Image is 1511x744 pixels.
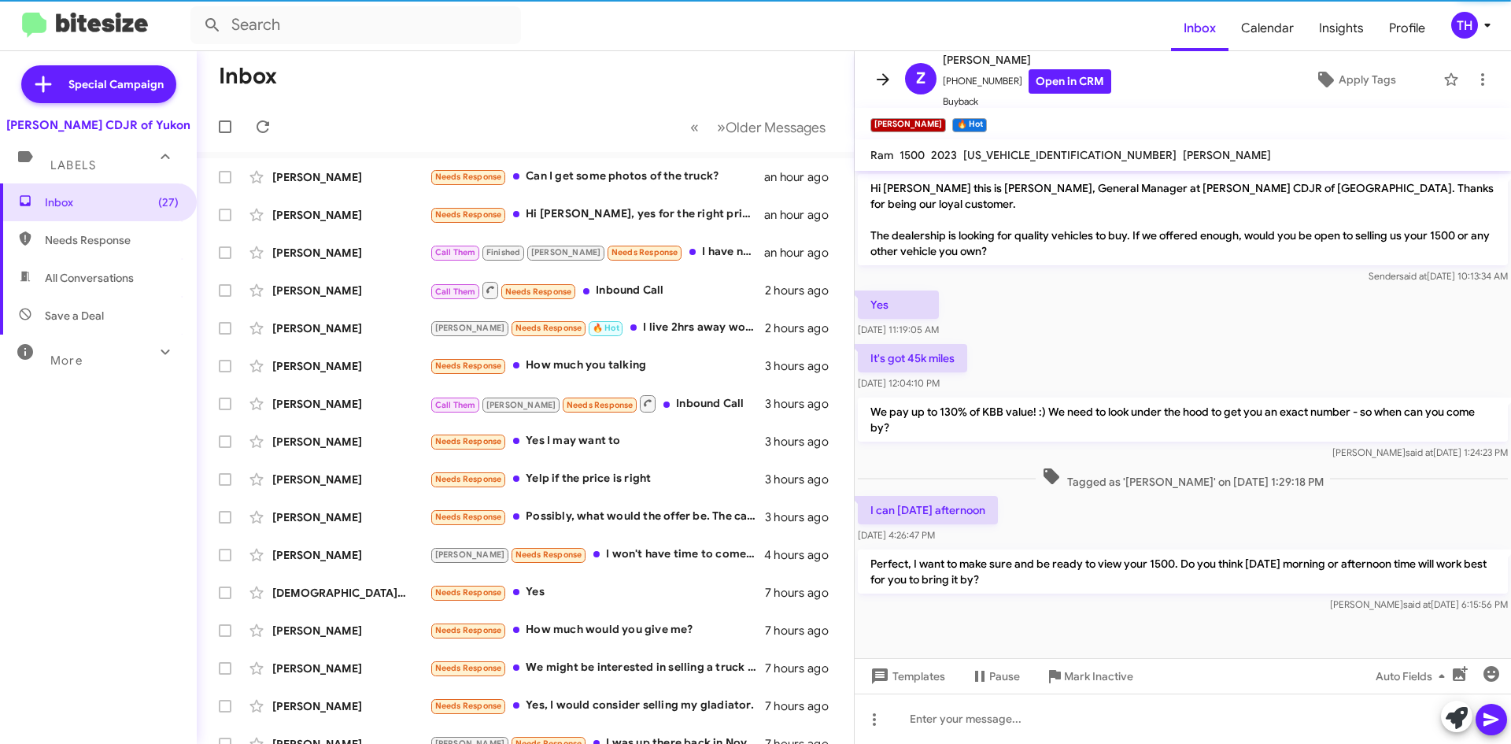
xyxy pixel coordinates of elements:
p: I can [DATE] afternoon [858,496,998,524]
span: Special Campaign [68,76,164,92]
a: Calendar [1228,6,1306,51]
span: Needs Response [435,474,502,484]
span: [PERSON_NAME] [DATE] 1:24:23 PM [1332,446,1508,458]
span: Z [916,66,925,91]
span: Inbox [45,194,179,210]
span: Sender [DATE] 10:13:34 AM [1369,270,1508,282]
div: 2 hours ago [765,283,841,298]
span: Older Messages [726,119,826,136]
div: [PERSON_NAME] [272,320,430,336]
span: Labels [50,158,96,172]
span: Needs Response [611,247,678,257]
span: [PERSON_NAME] [435,550,505,560]
h1: Inbox [219,64,277,89]
p: Perfect, I want to make sure and be ready to view your 1500. Do you think [DATE] morning or after... [858,550,1508,594]
p: Yes [858,291,939,319]
span: Pause [989,662,1020,690]
span: Needs Response [435,512,502,522]
span: Needs Response [567,400,634,410]
span: Templates [867,662,945,690]
button: Next [707,111,835,143]
input: Search [190,6,521,44]
span: [PERSON_NAME] [1183,148,1271,162]
div: Hi [PERSON_NAME], yes for the right price I would certainly be open to that. [430,205,764,224]
div: [PERSON_NAME] [272,207,430,223]
button: Previous [681,111,708,143]
span: [PERSON_NAME] [435,323,505,333]
span: said at [1403,598,1431,610]
div: 3 hours ago [765,434,841,450]
span: Ram [870,148,893,162]
button: Auto Fields [1363,662,1464,690]
span: [PERSON_NAME] [943,50,1111,69]
span: 1500 [900,148,925,162]
div: [PERSON_NAME] [272,547,430,563]
span: Needs Response [435,625,502,635]
span: [PHONE_NUMBER] [943,69,1111,94]
small: [PERSON_NAME] [870,118,946,132]
span: Save a Deal [45,308,104,324]
div: I won't have time to come in [DATE], if I'm going to clear time from my schedule to come in I'll ... [430,546,764,564]
div: [PERSON_NAME] [272,698,430,714]
div: [PERSON_NAME] [272,509,430,525]
span: Auto Fields [1376,662,1451,690]
div: an hour ago [764,245,841,261]
span: Finished [486,247,521,257]
div: [PERSON_NAME] [272,358,430,374]
span: Inbox [1171,6,1228,51]
span: Needs Response [435,361,502,371]
button: Pause [958,662,1033,690]
button: Templates [855,662,958,690]
div: I have not heard back from the warranty department. I just need to know when they are going to pr... [430,243,764,261]
div: 7 hours ago [765,661,841,676]
div: Yes I may want to [430,432,765,450]
button: Apply Tags [1274,65,1435,94]
span: More [50,353,83,368]
span: Needs Response [435,701,502,711]
span: » [717,117,726,137]
div: an hour ago [764,207,841,223]
div: Inbound Call [430,280,765,300]
div: How much would you give me? [430,621,765,639]
div: [PERSON_NAME] [272,472,430,487]
span: (27) [158,194,179,210]
span: [DATE] 12:04:10 PM [858,377,940,389]
span: [DATE] 11:19:05 AM [858,324,939,335]
div: 3 hours ago [765,358,841,374]
span: Insights [1306,6,1376,51]
div: Possibly, what would the offer be. The car is in the same condition as when I bought it since I h... [430,508,765,526]
div: I live 2hrs away would be hard to come up there [430,319,765,337]
p: Hi [PERSON_NAME] this is [PERSON_NAME], General Manager at [PERSON_NAME] CDJR of [GEOGRAPHIC_DATA... [858,174,1508,265]
div: We might be interested in selling a truck we have [430,659,765,677]
nav: Page navigation example [682,111,835,143]
div: 2 hours ago [765,320,841,336]
div: [PERSON_NAME] [272,245,430,261]
div: 3 hours ago [765,472,841,487]
span: said at [1406,446,1433,458]
span: Call Them [435,287,476,297]
span: Apply Tags [1339,65,1396,94]
span: Needs Response [435,587,502,598]
div: [DEMOGRAPHIC_DATA][PERSON_NAME] [272,585,430,601]
div: Yes, I would consider selling my gladiator. [430,697,765,715]
span: said at [1399,270,1427,282]
small: 🔥 Hot [952,118,986,132]
div: 7 hours ago [765,585,841,601]
span: Call Them [435,247,476,257]
span: « [690,117,699,137]
span: Needs Response [435,172,502,182]
span: Needs Response [435,209,502,220]
div: [PERSON_NAME] [272,169,430,185]
span: Needs Response [515,550,582,560]
div: [PERSON_NAME] CDJR of Yukon [6,117,190,133]
span: Buyback [943,94,1111,109]
span: Needs Response [435,663,502,673]
span: [PERSON_NAME] [531,247,601,257]
div: 7 hours ago [765,623,841,639]
a: Special Campaign [21,65,176,103]
div: 4 hours ago [764,547,841,563]
div: [PERSON_NAME] [272,396,430,412]
span: [DATE] 4:26:47 PM [858,529,935,541]
span: Mark Inactive [1064,662,1133,690]
span: 🔥 Hot [593,323,619,333]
